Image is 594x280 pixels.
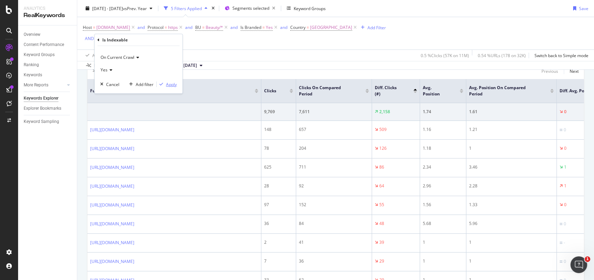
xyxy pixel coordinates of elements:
div: 1 [469,145,554,151]
div: 41 [299,239,369,246]
div: Apply [166,81,177,87]
a: [URL][DOMAIN_NAME] [90,183,134,190]
div: 2.96 [423,183,463,189]
div: 625 [264,164,293,170]
button: and [185,24,192,31]
span: Clicks [264,88,279,94]
a: Overview [24,31,72,38]
span: Clicks On Compared Period [299,85,355,97]
span: 2024 Sep. 21st [183,62,197,69]
div: Add filter [136,81,153,87]
button: Next [570,67,579,76]
div: 36 [299,258,369,264]
div: 1.18 [423,145,463,151]
div: 0 [564,109,567,115]
a: Content Performance [24,41,72,48]
div: 1.74 [423,109,463,115]
button: Add filter [126,81,153,88]
button: and [280,24,287,31]
div: 1 [423,239,463,246]
div: 1 [469,258,554,264]
a: Explorer Bookmarks [24,105,72,112]
span: Host [83,24,92,30]
div: and [280,24,287,30]
div: 48 [379,220,384,227]
span: = [165,24,167,30]
button: and [230,24,238,31]
div: 657 [299,126,369,133]
button: AND [83,35,96,42]
div: 64 [379,183,384,189]
a: [URL][DOMAIN_NAME] [90,202,134,209]
span: vs Prev. Year [123,5,147,11]
div: 1.56 [423,202,463,208]
div: 5 Filters Applied [171,5,202,11]
span: Country [290,24,306,30]
div: Keyword Groups [294,5,326,11]
div: 86 [379,164,384,170]
a: [URL][DOMAIN_NAME] [90,126,134,133]
div: Switch back to Simple mode [534,52,588,58]
button: Segments selected [222,3,278,14]
div: 711 [299,164,369,170]
div: Keyword Groups [24,51,55,59]
div: 7,611 [299,109,369,115]
div: 97 [264,202,293,208]
div: and [185,24,192,30]
div: Add Filter [367,24,386,30]
span: Yes [101,67,108,73]
div: 7 [264,258,293,264]
button: Keyword Groups [284,3,328,14]
div: 3.46 [469,164,554,170]
img: Equal [560,223,562,225]
div: 0 [564,258,566,265]
button: Apply [157,81,177,88]
div: 1.61 [469,109,554,115]
div: Overview [24,31,40,38]
span: Is Branded [240,24,261,30]
div: Keyword Sampling [24,118,59,125]
button: [DATE] - [DATE]vsPrev. Year [83,3,155,14]
button: Add Filter [358,23,386,32]
div: 152 [299,202,369,208]
a: [URL][DOMAIN_NAME] [90,239,134,246]
button: Save [570,3,588,14]
div: 36 [264,220,293,227]
div: 9,769 [264,109,293,115]
iframe: Intercom live chat [570,256,587,273]
button: 5 Filters Applied [161,3,210,14]
span: On Current Crawl [101,54,134,60]
button: Cancel [97,81,119,88]
div: 2.28 [469,183,554,189]
div: 1 [564,183,567,189]
a: Keywords Explorer [24,95,72,102]
span: Yes [266,23,273,32]
div: 28 [264,183,293,189]
div: Is Indexable [102,37,128,43]
img: Equal [560,242,562,244]
div: 84 [299,220,369,227]
a: [URL][DOMAIN_NAME] [90,164,134,171]
div: Previous [541,68,558,74]
div: 5.96 [469,220,554,227]
div: Ranking [24,61,39,69]
div: More Reports [24,81,48,89]
div: 0 [564,145,567,151]
div: 0 [564,221,566,227]
div: 1.16 [423,126,463,133]
div: 0.5 % Clicks ( 57K on 11M ) [421,52,469,58]
span: = [202,24,205,30]
div: 204 [299,145,369,151]
div: Content Performance [24,41,64,48]
button: Switch back to Simple mode [532,50,588,61]
div: 0 [564,202,567,208]
span: Segments selected [232,5,269,11]
div: 1 [469,239,554,246]
div: 55 [379,202,384,208]
div: 1 [423,258,463,264]
div: Explorer Bookmarks [24,105,61,112]
div: and [230,24,238,30]
div: times [210,5,216,12]
div: 148 [264,126,293,133]
span: = [307,24,309,30]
